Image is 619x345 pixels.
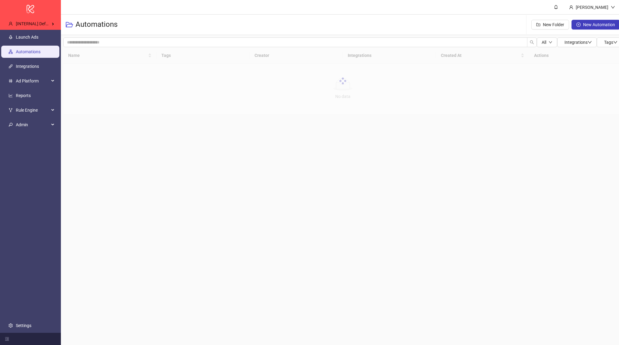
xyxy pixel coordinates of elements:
span: Admin [16,119,49,131]
span: down [549,40,552,44]
span: [INTERNAL] Default Org [16,21,61,26]
span: search [530,40,534,44]
span: New Folder [543,22,564,27]
span: folder-add [536,23,540,27]
span: key [9,123,13,127]
a: Reports [16,93,31,98]
button: Integrationsdown [557,37,597,47]
span: number [9,79,13,83]
span: Tags [604,40,617,45]
a: Integrations [16,64,39,69]
button: New Folder [531,20,569,30]
span: user [569,5,573,9]
span: Rule Engine [16,104,49,116]
button: Alldown [537,37,557,47]
span: down [611,5,615,9]
div: [PERSON_NAME] [573,4,611,11]
span: down [588,40,592,44]
h3: Automations [76,20,118,30]
a: Automations [16,49,40,54]
span: Integrations [564,40,592,45]
span: New Automation [583,22,615,27]
span: user [9,22,13,26]
span: menu-fold [5,337,9,341]
span: fork [9,108,13,112]
a: Launch Ads [16,35,38,40]
span: folder-open [66,21,73,28]
span: bell [554,5,558,9]
span: All [542,40,546,45]
span: plus-circle [576,23,581,27]
span: Ad Platform [16,75,49,87]
a: Settings [16,323,31,328]
span: down [613,40,617,44]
